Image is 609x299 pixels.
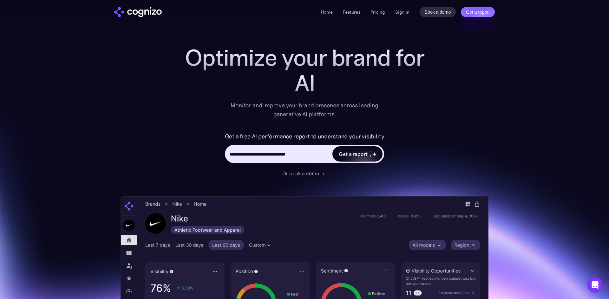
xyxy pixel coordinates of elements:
[225,131,384,166] form: Hero URL Input Form
[339,150,367,158] div: Get a report
[343,9,360,15] a: Features
[114,7,162,17] a: home
[178,45,431,70] h1: Optimize your brand for
[420,7,456,17] a: Book a demo
[226,101,383,119] div: Monitor and improve your brand presence across leading generative AI platforms.
[395,8,409,16] a: Sign in
[332,146,383,162] a: Get a reportstarstarstar
[372,152,377,156] img: star
[370,155,372,157] img: star
[225,131,384,142] label: Get a free AI performance report to understand your visibility
[282,169,319,177] div: Or book a demo
[370,9,385,15] a: Pricing
[461,7,495,17] a: Get a report
[321,9,333,15] a: Home
[178,70,431,96] div: AI
[282,169,327,177] a: Or book a demo
[370,151,370,152] img: star
[114,7,162,17] img: cognizo logo
[587,277,603,293] div: Open Intercom Messenger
